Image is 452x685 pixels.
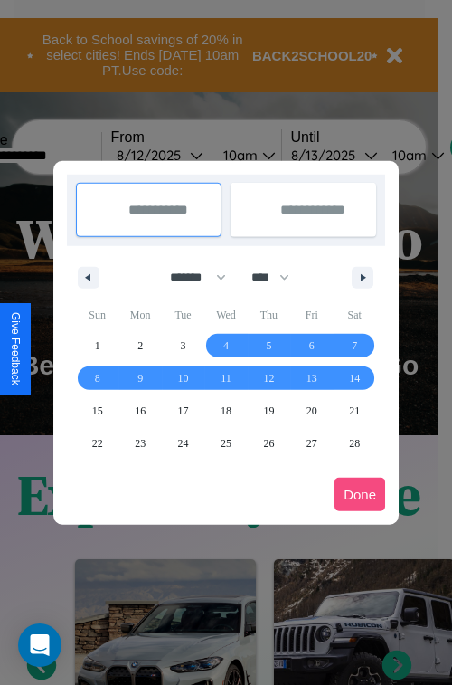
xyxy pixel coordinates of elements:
span: 27 [306,427,317,460]
button: 4 [204,329,247,362]
span: 1 [95,329,100,362]
span: 26 [263,427,274,460]
span: 3 [181,329,186,362]
button: 23 [118,427,161,460]
span: Thu [248,300,290,329]
button: Done [334,478,385,511]
span: 21 [349,395,360,427]
button: 10 [162,362,204,395]
span: 4 [223,329,229,362]
span: 2 [137,329,143,362]
button: 13 [290,362,333,395]
button: 8 [76,362,118,395]
span: 22 [92,427,103,460]
span: 11 [221,362,231,395]
span: 15 [92,395,103,427]
span: 19 [263,395,274,427]
span: Fri [290,300,333,329]
button: 26 [248,427,290,460]
button: 15 [76,395,118,427]
span: 23 [135,427,146,460]
span: 28 [349,427,360,460]
span: 9 [137,362,143,395]
button: 20 [290,395,333,427]
span: Sat [334,300,376,329]
span: 12 [263,362,274,395]
button: 28 [334,427,376,460]
button: 17 [162,395,204,427]
button: 24 [162,427,204,460]
span: 5 [266,329,271,362]
button: 22 [76,427,118,460]
button: 7 [334,329,376,362]
button: 9 [118,362,161,395]
button: 14 [334,362,376,395]
span: Wed [204,300,247,329]
button: 2 [118,329,161,362]
button: 18 [204,395,247,427]
button: 11 [204,362,247,395]
button: 3 [162,329,204,362]
span: 16 [135,395,146,427]
span: 6 [309,329,315,362]
button: 16 [118,395,161,427]
button: 19 [248,395,290,427]
span: 7 [352,329,357,362]
button: 5 [248,329,290,362]
button: 1 [76,329,118,362]
span: 14 [349,362,360,395]
button: 12 [248,362,290,395]
div: Give Feedback [9,312,22,385]
button: 27 [290,427,333,460]
span: 18 [221,395,231,427]
span: 13 [306,362,317,395]
span: 10 [178,362,189,395]
span: Mon [118,300,161,329]
span: Tue [162,300,204,329]
span: 8 [95,362,100,395]
span: 25 [221,427,231,460]
div: Open Intercom Messenger [18,623,61,667]
button: 6 [290,329,333,362]
span: 17 [178,395,189,427]
span: 20 [306,395,317,427]
span: 24 [178,427,189,460]
button: 25 [204,427,247,460]
button: 21 [334,395,376,427]
span: Sun [76,300,118,329]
